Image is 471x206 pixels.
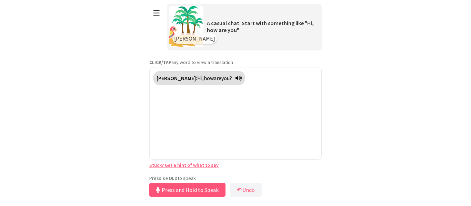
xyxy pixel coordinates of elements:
[153,71,245,85] div: Click to translate
[149,4,164,22] button: ☰
[230,183,262,197] button: ↶Undo
[174,35,215,42] span: [PERSON_NAME]
[149,175,322,181] p: Press & to speak
[197,75,204,82] span: Hi,
[221,75,232,82] span: you?
[149,59,322,65] p: any word to view a translation
[149,59,171,65] strong: CLICK/TAP
[166,175,178,181] strong: HOLD
[204,75,214,82] span: how
[157,75,197,82] strong: [PERSON_NAME]:
[207,20,314,33] span: A casual chat. Start with something like "Hi, how are you"
[169,6,203,47] img: Scenario Image
[237,186,241,193] b: ↶
[149,162,219,168] a: Stuck? Get a hint of what to say
[149,183,226,197] button: Press and Hold to Speak
[214,75,221,82] span: are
